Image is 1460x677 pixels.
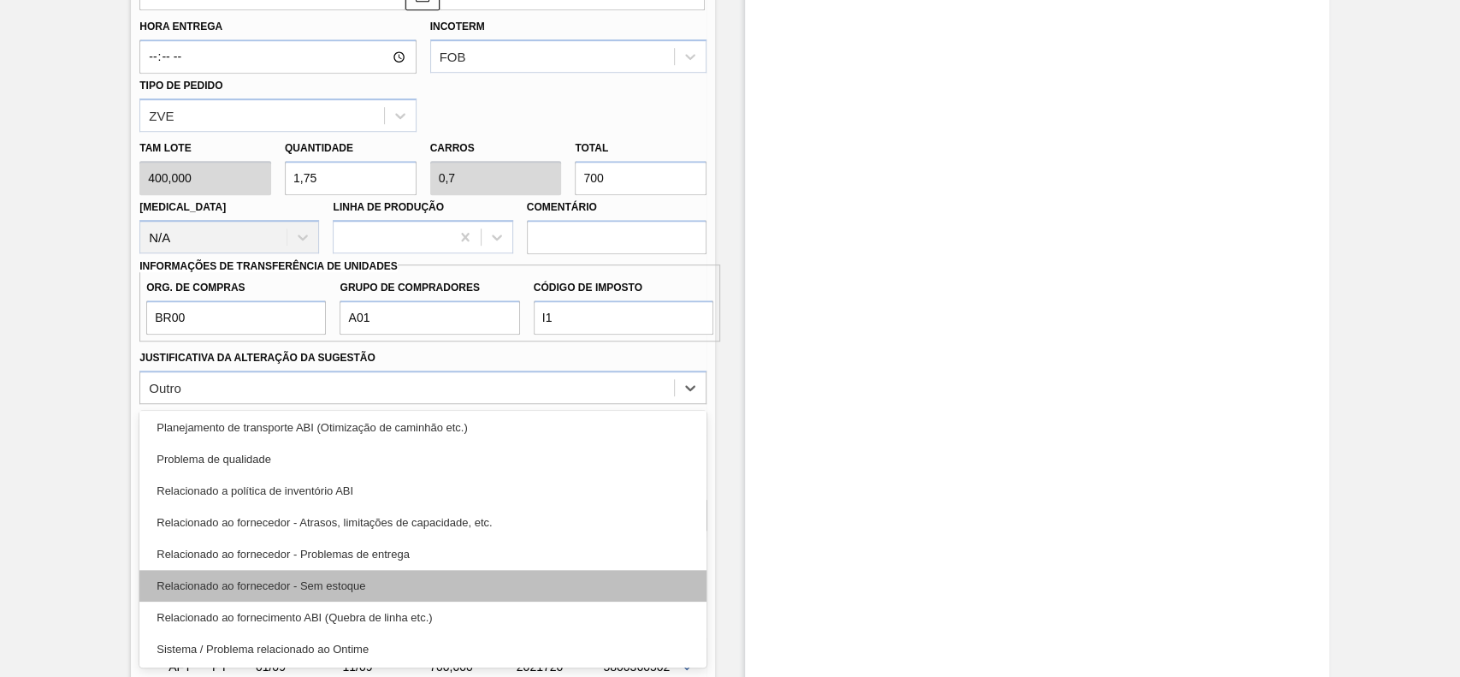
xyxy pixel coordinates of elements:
[139,443,706,475] div: Problema de qualidade
[139,475,706,507] div: Relacionado a política de inventório ABI
[139,602,706,633] div: Relacionado ao fornecimento ABI (Quebra de linha etc.)
[146,276,326,300] label: Org. de Compras
[440,50,466,64] div: FOB
[333,201,444,213] label: Linha de Produção
[139,136,271,161] label: Tam lote
[285,142,353,154] label: Quantidade
[139,80,222,92] label: Tipo de pedido
[527,195,706,220] label: Comentário
[149,108,174,122] div: ZVE
[139,260,398,272] label: Informações de Transferência de Unidades
[139,633,706,665] div: Sistema / Problema relacionado ao Ontime
[340,276,519,300] label: Grupo de Compradores
[139,507,706,538] div: Relacionado ao fornecedor - Atrasos, limitações de capacidade, etc.
[139,352,375,364] label: Justificativa da Alteração da Sugestão
[430,142,475,154] label: Carros
[139,412,706,443] div: Planejamento de transporte ABI (Otimização de caminhão etc.)
[430,21,485,33] label: Incoterm
[139,538,706,570] div: Relacionado ao fornecedor - Problemas de entrega
[139,201,226,213] label: [MEDICAL_DATA]
[139,15,416,39] label: Hora Entrega
[139,570,706,602] div: Relacionado ao fornecedor - Sem estoque
[575,142,608,154] label: Total
[534,276,713,300] label: Código de Imposto
[139,408,706,433] label: Observações
[149,380,181,395] div: Outro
